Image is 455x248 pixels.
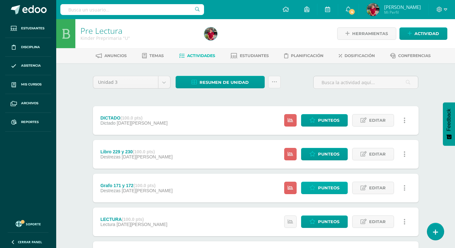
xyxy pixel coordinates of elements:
[5,75,51,94] a: Mis cursos
[345,53,375,58] span: Dosificación
[133,149,155,154] strong: (100.0 pts)
[367,3,379,16] img: ca5a5a9677dd446ab467438bb47c19de.png
[122,188,172,193] span: [DATE][PERSON_NAME]
[60,4,204,15] input: Busca un usuario...
[21,26,44,31] span: Estudiantes
[200,77,249,88] span: Resumen de unidad
[284,51,323,61] a: Planificación
[176,76,265,88] a: Resumen de unidad
[100,217,167,222] div: LECTURA
[100,115,168,120] div: DICTADO
[98,76,153,88] span: Unidad 3
[100,149,172,154] div: Libro 229 y 230
[369,114,386,126] span: Editar
[5,38,51,57] a: Disciplina
[390,51,431,61] a: Conferencias
[100,154,120,159] span: Destrezas
[348,8,355,15] span: 4
[26,222,41,226] span: Soporte
[100,183,172,188] div: Grafo 171 y 172
[369,216,386,228] span: Editar
[21,101,38,106] span: Archivos
[117,222,167,227] span: [DATE][PERSON_NAME]
[5,113,51,132] a: Reportes
[339,51,375,61] a: Dosificación
[291,53,323,58] span: Planificación
[314,76,418,89] input: Busca la actividad aquí...
[187,53,215,58] span: Actividades
[398,53,431,58] span: Conferencias
[318,114,339,126] span: Punteos
[100,188,120,193] span: Destrezas
[93,76,170,88] a: Unidad 3
[414,28,439,40] span: Actividad
[149,53,164,58] span: Temas
[100,222,115,227] span: Lectura
[5,94,51,113] a: Archivos
[133,183,155,188] strong: (100.0 pts)
[443,102,455,146] button: Feedback - Mostrar encuesta
[337,27,396,40] a: Herramientas
[142,51,164,61] a: Temas
[301,182,348,194] a: Punteos
[369,182,386,194] span: Editar
[204,27,217,40] img: ca5a5a9677dd446ab467438bb47c19de.png
[318,216,339,228] span: Punteos
[104,53,127,58] span: Anuncios
[21,120,39,125] span: Reportes
[80,25,122,36] a: Pre Lectura
[80,26,197,35] h1: Pre Lectura
[301,215,348,228] a: Punteos
[318,148,339,160] span: Punteos
[384,4,421,10] span: [PERSON_NAME]
[179,51,215,61] a: Actividades
[369,148,386,160] span: Editar
[240,53,269,58] span: Estudiantes
[446,109,452,131] span: Feedback
[21,82,42,87] span: Mis cursos
[231,51,269,61] a: Estudiantes
[318,182,339,194] span: Punteos
[100,120,115,126] span: Dictado
[96,51,127,61] a: Anuncios
[301,148,348,160] a: Punteos
[122,154,172,159] span: [DATE][PERSON_NAME]
[21,45,40,50] span: Disciplina
[301,114,348,127] a: Punteos
[5,57,51,76] a: Asistencia
[120,115,142,120] strong: (100.0 pts)
[5,19,51,38] a: Estudiantes
[399,27,447,40] a: Actividad
[18,240,42,244] span: Cerrar panel
[122,217,144,222] strong: (100.0 pts)
[80,35,197,41] div: Kinder Preprimaria 'U'
[352,28,388,40] span: Herramientas
[384,10,421,15] span: Mi Perfil
[117,120,168,126] span: [DATE][PERSON_NAME]
[8,219,49,228] a: Soporte
[21,63,41,68] span: Asistencia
